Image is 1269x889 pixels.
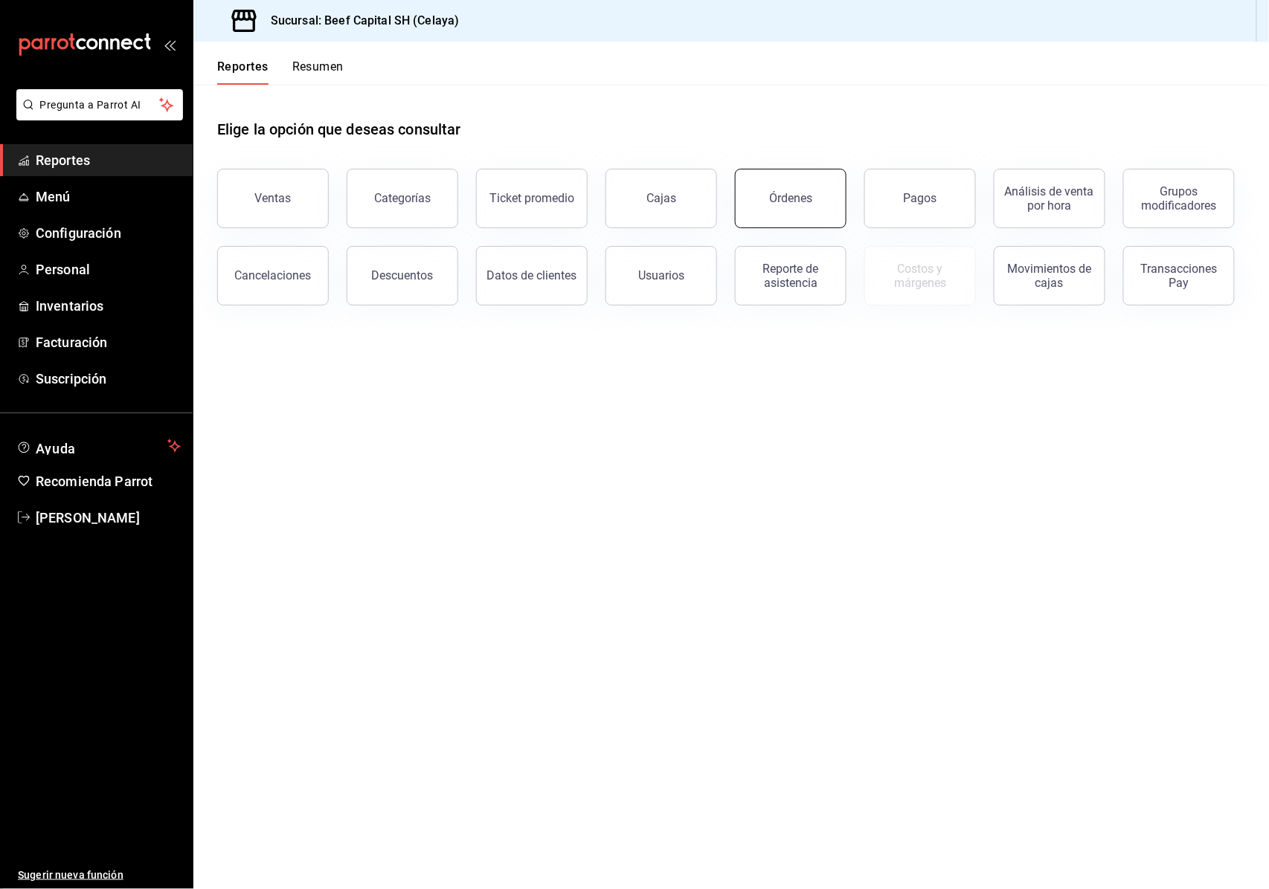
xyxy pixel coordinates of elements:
[994,246,1105,306] button: Movimientos de cajas
[769,191,812,205] div: Órdenes
[735,169,846,228] button: Órdenes
[255,191,292,205] div: Ventas
[347,246,458,306] button: Descuentos
[18,867,181,883] span: Sugerir nueva función
[217,59,344,85] div: navigation tabs
[994,169,1105,228] button: Análisis de venta por hora
[36,369,181,389] span: Suscripción
[476,169,588,228] button: Ticket promedio
[605,246,717,306] button: Usuarios
[36,332,181,352] span: Facturación
[374,191,431,205] div: Categorías
[745,262,837,290] div: Reporte de asistencia
[874,262,966,290] div: Costos y márgenes
[259,12,459,30] h3: Sucursal: Beef Capital SH (Celaya)
[217,246,329,306] button: Cancelaciones
[16,89,183,120] button: Pregunta a Parrot AI
[605,169,717,228] button: Cajas
[217,169,329,228] button: Ventas
[36,437,161,455] span: Ayuda
[40,97,160,113] span: Pregunta a Parrot AI
[1123,169,1235,228] button: Grupos modificadores
[735,246,846,306] button: Reporte de asistencia
[217,59,269,85] button: Reportes
[164,39,176,51] button: open_drawer_menu
[638,268,684,282] div: Usuarios
[904,191,937,205] div: Pagos
[347,169,458,228] button: Categorías
[489,191,574,205] div: Ticket promedio
[235,268,312,282] div: Cancelaciones
[36,150,181,170] span: Reportes
[292,59,344,85] button: Resumen
[1003,262,1096,290] div: Movimientos de cajas
[36,296,181,316] span: Inventarios
[487,268,577,282] div: Datos de clientes
[476,246,588,306] button: Datos de clientes
[864,169,976,228] button: Pagos
[1123,246,1235,306] button: Transacciones Pay
[36,187,181,207] span: Menú
[10,108,183,123] a: Pregunta a Parrot AI
[36,508,181,528] span: [PERSON_NAME]
[36,259,181,279] span: Personal
[217,118,461,140] h1: Elige la opción que deseas consultar
[1133,184,1225,213] div: Grupos modificadores
[864,246,976,306] button: Contrata inventarios para ver este reporte
[372,268,434,282] div: Descuentos
[1003,184,1096,213] div: Análisis de venta por hora
[36,223,181,243] span: Configuración
[646,191,676,205] div: Cajas
[36,471,181,491] span: Recomienda Parrot
[1133,262,1225,290] div: Transacciones Pay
